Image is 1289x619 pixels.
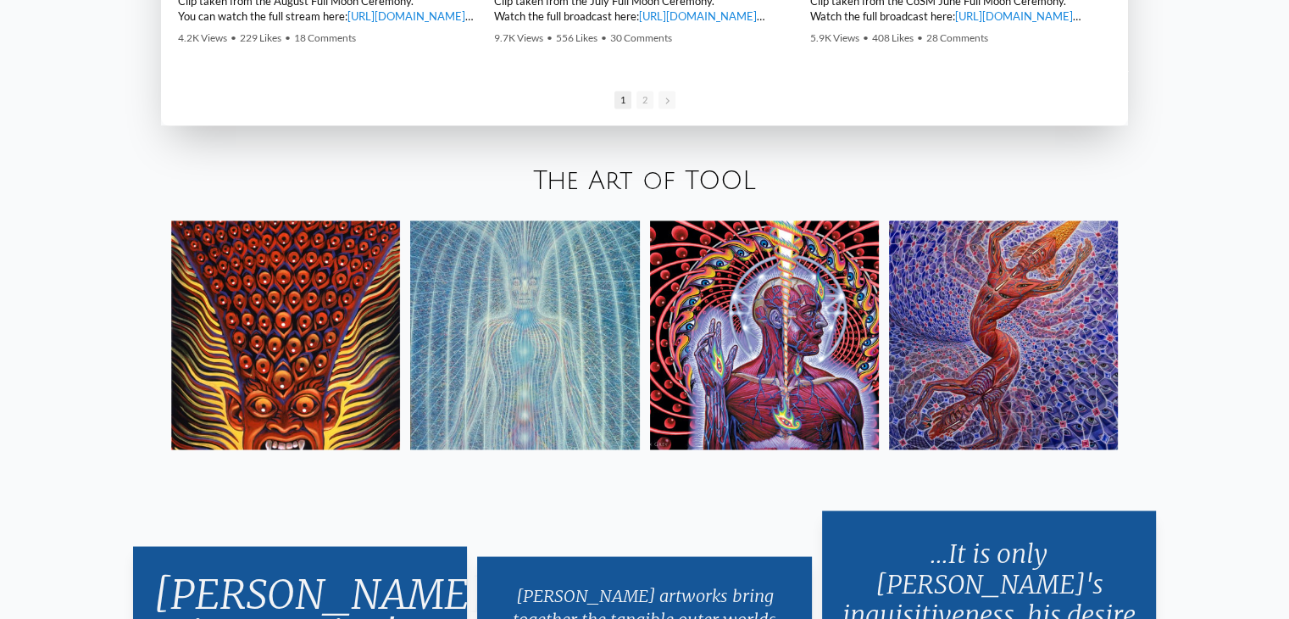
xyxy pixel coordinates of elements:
span: • [285,31,291,44]
span: 408 Likes [872,31,914,44]
a: [URL][DOMAIN_NAME] [955,9,1073,23]
span: 18 Comments [294,31,356,44]
span: 30 Comments [610,31,672,44]
span: 229 Likes [240,31,281,44]
span: • [863,31,869,44]
span: 9.7K Views [494,31,543,44]
span: • [547,31,553,44]
span: Go to next slide [658,91,675,109]
a: [URL][DOMAIN_NAME] [639,9,757,23]
span: 4.2K Views [178,31,227,44]
span: Go to slide 1 [614,91,631,109]
span: 556 Likes [556,31,597,44]
a: The Art of TOOL [533,167,756,195]
span: 28 Comments [926,31,988,44]
a: [URL][DOMAIN_NAME] [347,9,465,23]
span: • [917,31,923,44]
span: 5.9K Views [810,31,859,44]
span: • [601,31,607,44]
span: Go to slide 2 [636,91,653,109]
span: • [231,31,236,44]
